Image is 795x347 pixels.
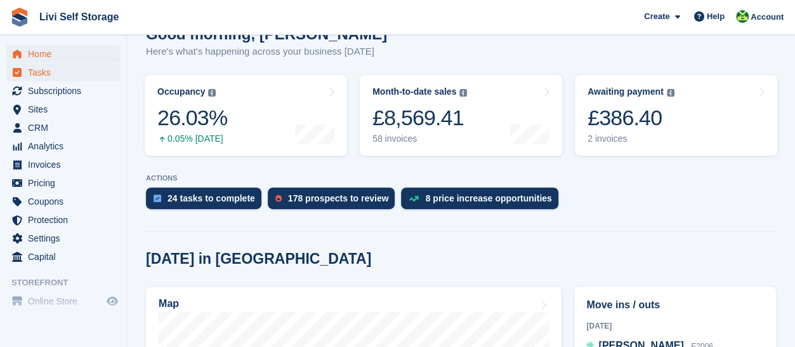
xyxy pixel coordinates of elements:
span: CRM [28,119,104,137]
div: Occupancy [157,86,205,97]
img: stora-icon-8386f47178a22dfd0bd8f6a31ec36ba5ce8667c1dd55bd0f319d3a0aa187defe.svg [10,8,29,27]
img: icon-info-grey-7440780725fd019a000dd9b08b2336e03edf1995a4989e88bcd33f0948082b44.svg [459,89,467,97]
h2: [DATE] in [GEOGRAPHIC_DATA] [146,250,371,268]
span: Create [644,10,669,23]
span: Help [707,10,725,23]
span: Sites [28,100,104,118]
a: menu [6,119,120,137]
a: 8 price increase opportunities [401,187,564,215]
a: Awaiting payment £386.40 2 invoices [575,75,777,156]
div: 24 tasks to complete [168,193,255,203]
h2: Map [159,298,179,310]
div: 26.03% [157,105,227,131]
img: price_increase_opportunities-93ffe204e8149a01c8c9dc8f82e8f89637d9d84a8eef4429ea346261dce0b2c0.svg [409,196,419,201]
div: 58 invoices [372,133,467,144]
div: £386.40 [588,105,674,131]
a: menu [6,248,120,266]
span: Storefront [11,276,126,289]
img: Alex Handyside [736,10,749,23]
img: prospect-51fa495bee0391a8d652442698ab0144808aea92771e9ea1ae160a38d050c398.svg [275,194,282,202]
div: 178 prospects to review [288,193,389,203]
span: Coupons [28,193,104,210]
div: Month-to-date sales [372,86,456,97]
div: £8,569.41 [372,105,467,131]
a: 24 tasks to complete [146,187,268,215]
span: Online Store [28,292,104,310]
a: Month-to-date sales £8,569.41 58 invoices [360,75,562,156]
img: icon-info-grey-7440780725fd019a000dd9b08b2336e03edf1995a4989e88bcd33f0948082b44.svg [667,89,674,97]
span: Protection [28,211,104,229]
span: Invoices [28,156,104,173]
span: Subscriptions [28,82,104,100]
a: Preview store [105,294,120,309]
h2: Move ins / outs [586,297,764,313]
a: menu [6,229,120,247]
img: task-75834270c22a3079a89374b754ae025e5fb1db73e45f91037f5363f120a921f8.svg [154,194,161,202]
a: Occupancy 26.03% 0.05% [DATE] [145,75,347,156]
img: icon-info-grey-7440780725fd019a000dd9b08b2336e03edf1995a4989e88bcd33f0948082b44.svg [208,89,216,97]
a: menu [6,292,120,310]
a: menu [6,137,120,155]
div: Awaiting payment [588,86,664,97]
a: menu [6,211,120,229]
a: menu [6,174,120,192]
div: 0.05% [DATE] [157,133,227,144]
a: Livi Self Storage [34,6,124,27]
a: menu [6,193,120,210]
span: Tasks [28,64,104,81]
a: menu [6,100,120,118]
p: ACTIONS [146,174,776,182]
a: menu [6,82,120,100]
div: 2 invoices [588,133,674,144]
p: Here's what's happening across your business [DATE] [146,44,387,59]
a: menu [6,156,120,173]
span: Home [28,45,104,63]
span: Pricing [28,174,104,192]
span: Account [751,11,784,24]
span: Capital [28,248,104,266]
span: Settings [28,229,104,247]
span: Analytics [28,137,104,155]
a: menu [6,64,120,81]
a: 178 prospects to review [268,187,402,215]
div: [DATE] [586,320,764,332]
div: 8 price increase opportunities [425,193,551,203]
a: menu [6,45,120,63]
